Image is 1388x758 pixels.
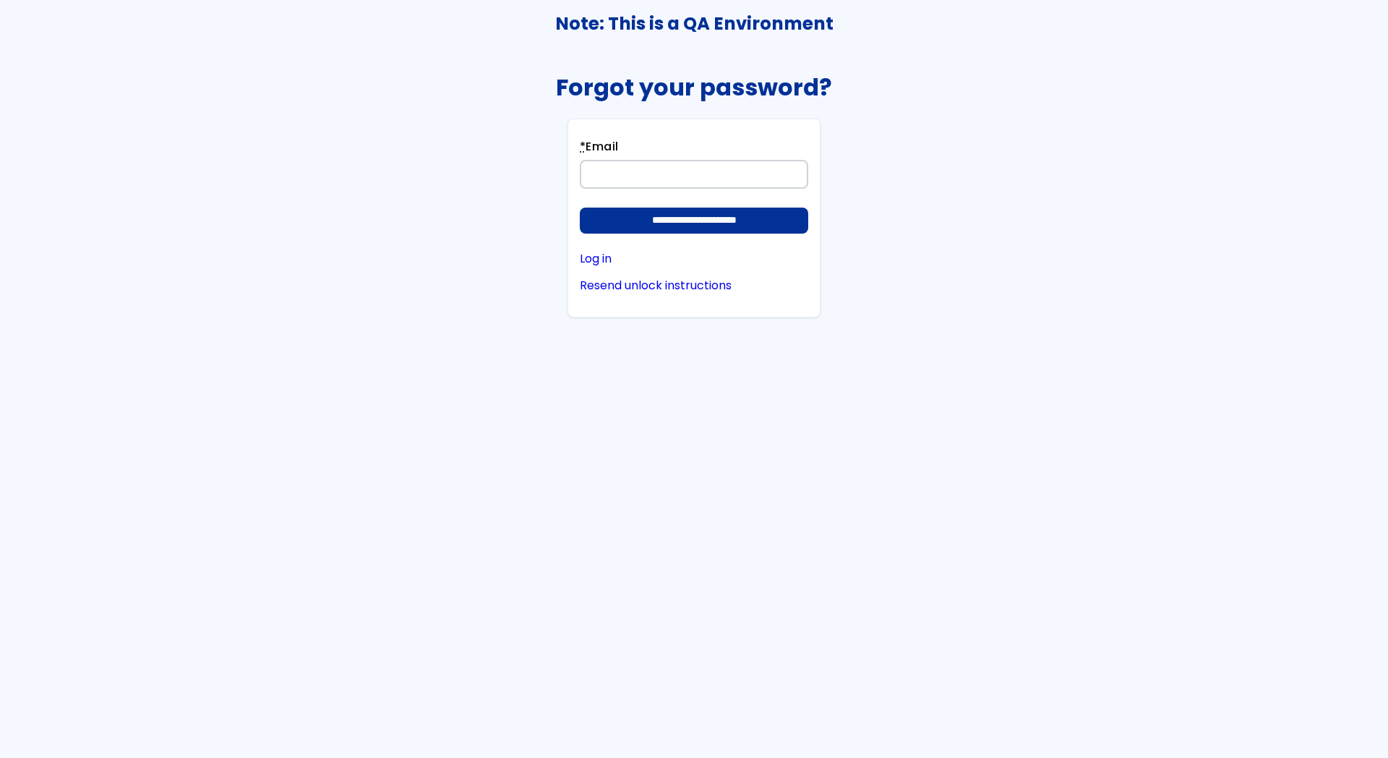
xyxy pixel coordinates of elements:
label: Email [580,138,618,160]
a: Log in [580,252,808,265]
h3: Note: This is a QA Environment [1,14,1387,34]
h2: Forgot your password? [556,74,832,101]
a: Resend unlock instructions [580,279,808,292]
abbr: required [580,138,586,155]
